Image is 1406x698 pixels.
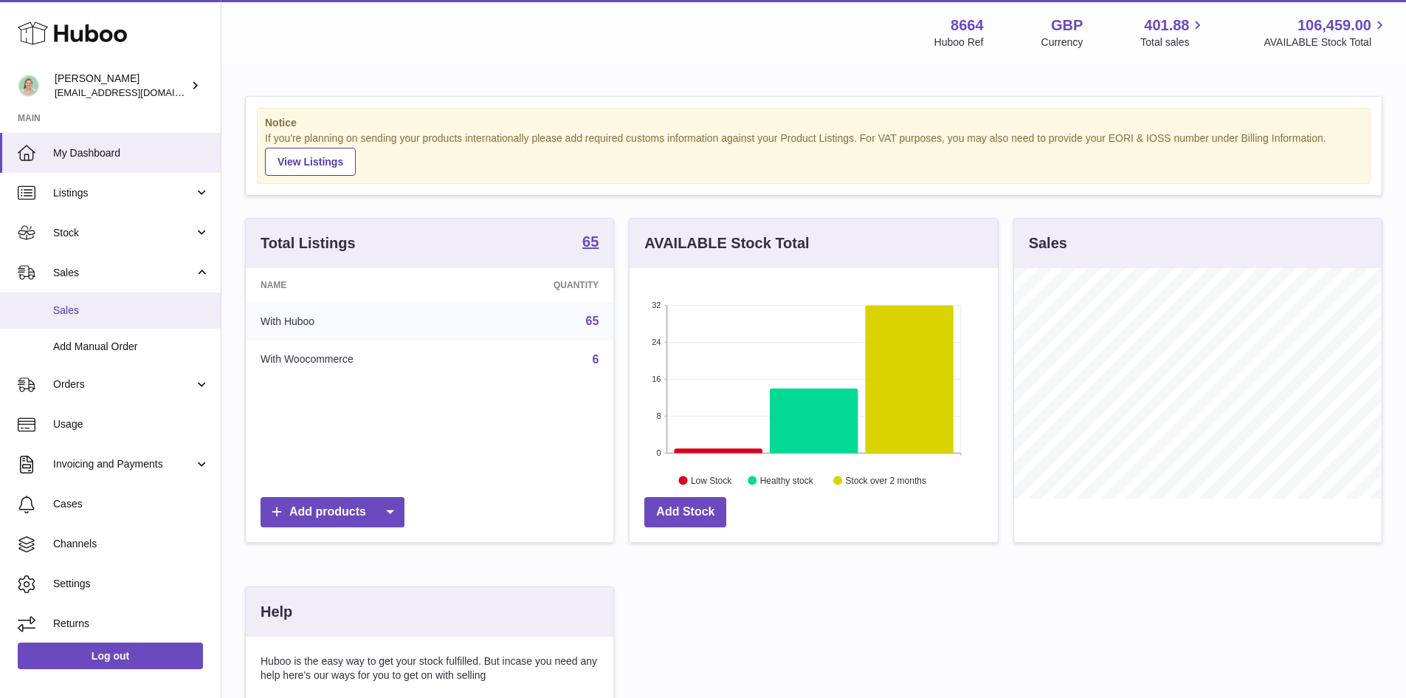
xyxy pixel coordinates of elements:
[1029,233,1067,253] h3: Sales
[652,301,661,309] text: 32
[18,75,40,97] img: internalAdmin-8664@internal.huboo.com
[53,577,210,591] span: Settings
[652,338,661,346] text: 24
[246,268,474,302] th: Name
[18,643,203,669] a: Log out
[53,457,194,471] span: Invoicing and Payments
[1041,35,1083,49] div: Currency
[474,268,613,302] th: Quantity
[261,233,356,253] h3: Total Listings
[246,302,474,341] td: With Huboo
[53,186,194,200] span: Listings
[582,234,599,249] strong: 65
[934,35,984,49] div: Huboo Ref
[846,475,926,485] text: Stock over 2 months
[261,497,404,527] a: Add products
[55,72,187,100] div: [PERSON_NAME]
[261,654,599,682] p: Huboo is the easy way to get your stock fulfilled. But incase you need any help here's our ways f...
[1264,16,1388,49] a: 106,459.00 AVAILABLE Stock Total
[261,602,292,622] h3: Help
[691,475,732,485] text: Low Stock
[53,617,210,631] span: Returns
[582,234,599,252] a: 65
[265,116,1362,130] strong: Notice
[586,315,599,327] a: 65
[644,497,726,527] a: Add Stock
[53,226,194,240] span: Stock
[53,497,210,511] span: Cases
[760,475,814,485] text: Healthy stock
[1144,16,1189,35] span: 401.88
[55,86,217,98] span: [EMAIL_ADDRESS][DOMAIN_NAME]
[53,304,210,318] span: Sales
[53,377,194,391] span: Orders
[1298,16,1371,35] span: 106,459.00
[265,131,1362,176] div: If you're planning on sending your products internationally please add required customs informati...
[1051,16,1083,35] strong: GBP
[53,146,210,160] span: My Dashboard
[1140,16,1206,49] a: 401.88 Total sales
[592,353,599,366] a: 6
[53,266,194,280] span: Sales
[951,16,984,35] strong: 8664
[657,448,661,457] text: 0
[652,374,661,383] text: 16
[53,537,210,551] span: Channels
[53,340,210,354] span: Add Manual Order
[265,148,356,176] a: View Listings
[246,341,474,379] td: With Woocommerce
[657,411,661,420] text: 8
[644,233,809,253] h3: AVAILABLE Stock Total
[1264,35,1388,49] span: AVAILABLE Stock Total
[1140,35,1206,49] span: Total sales
[53,417,210,431] span: Usage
